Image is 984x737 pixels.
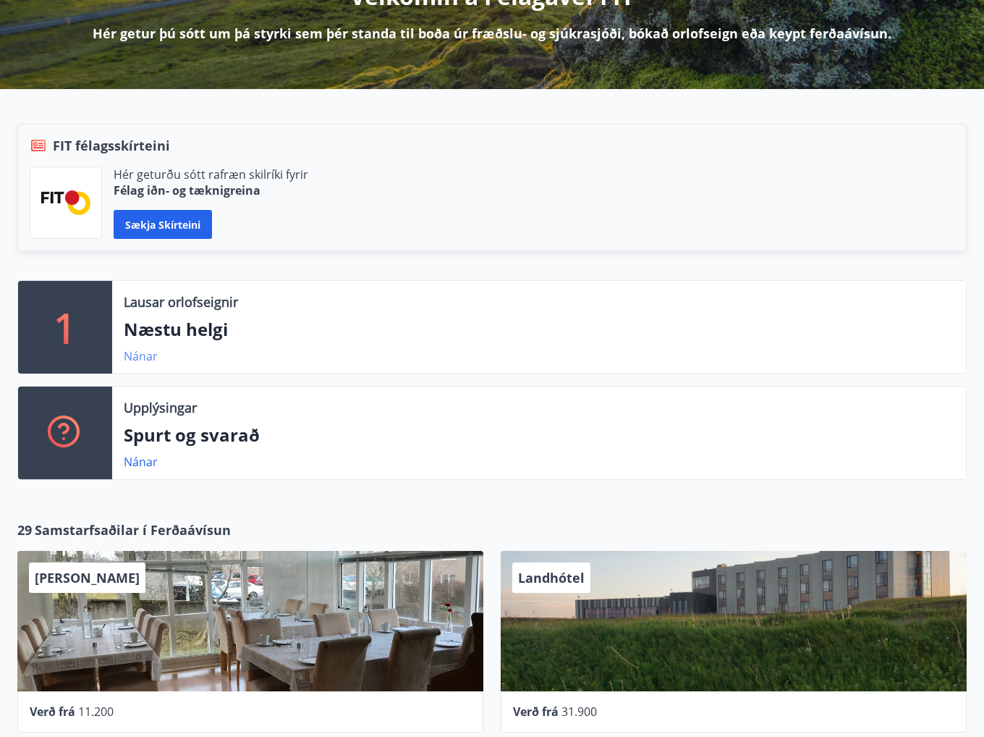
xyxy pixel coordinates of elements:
[114,167,308,182] p: Hér geturðu sótt rafræn skilríki fyrir
[518,569,585,586] span: Landhótel
[35,521,231,539] span: Samstarfsaðilar í Ferðaávísun
[93,24,891,43] p: Hér getur þú sótt um þá styrki sem þér standa til boða úr fræðslu- og sjúkrasjóði, bókað orlofsei...
[561,704,597,720] span: 31.900
[114,210,212,239] button: Sækja skírteini
[124,348,158,364] a: Nánar
[513,704,559,720] span: Verð frá
[54,300,77,355] p: 1
[114,182,308,198] p: Félag iðn- og tæknigreina
[35,569,140,586] span: [PERSON_NAME]
[41,190,90,214] img: FPQVkF9lTnNbbaRSFyT17YYeljoOGk5m51IhT0bO.png
[124,454,158,470] a: Nánar
[124,292,238,311] p: Lausar orlofseignir
[53,136,170,155] span: FIT félagsskírteini
[124,423,954,447] p: Spurt og svarað
[124,317,954,342] p: Næstu helgi
[17,521,32,539] span: 29
[30,704,75,720] span: Verð frá
[78,704,114,720] span: 11.200
[124,398,197,417] p: Upplýsingar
